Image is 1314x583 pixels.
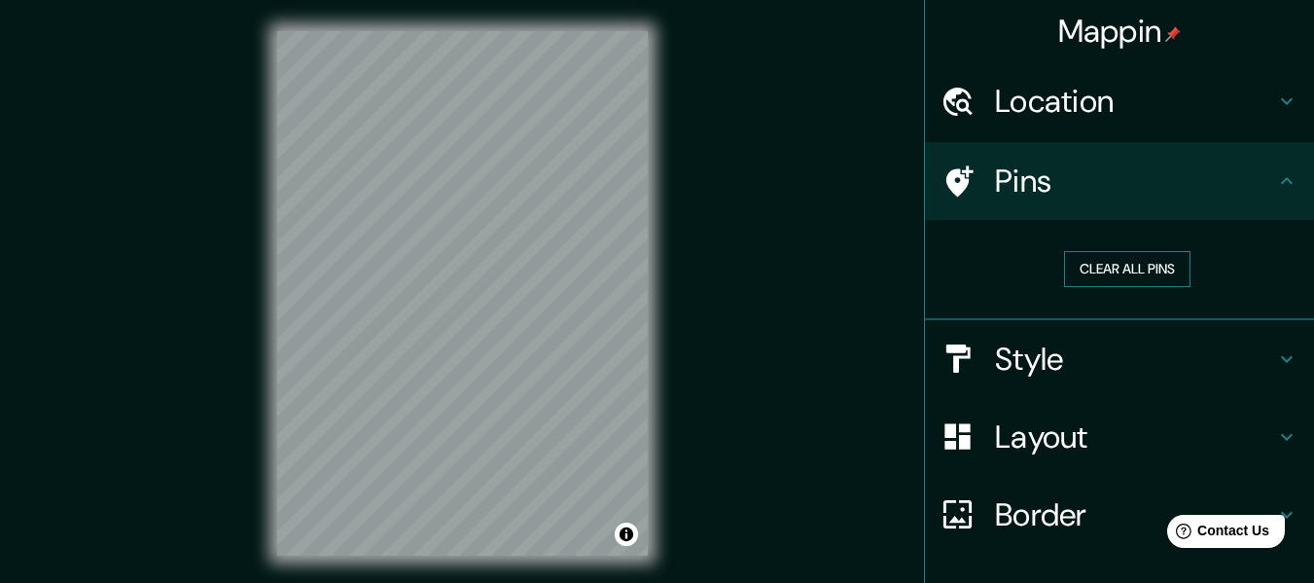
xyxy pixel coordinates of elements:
[995,162,1275,200] h4: Pins
[925,320,1314,398] div: Style
[925,62,1314,140] div: Location
[615,523,638,546] button: Toggle attribution
[925,476,1314,554] div: Border
[925,398,1314,476] div: Layout
[1064,251,1190,287] button: Clear all pins
[995,495,1275,534] h4: Border
[277,31,648,556] canvas: Map
[995,340,1275,379] h4: Style
[1165,26,1181,42] img: pin-icon.png
[1141,507,1293,562] iframe: Help widget launcher
[1058,12,1182,51] h4: Mappin
[995,418,1275,456] h4: Layout
[925,142,1314,220] div: Pins
[995,82,1275,121] h4: Location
